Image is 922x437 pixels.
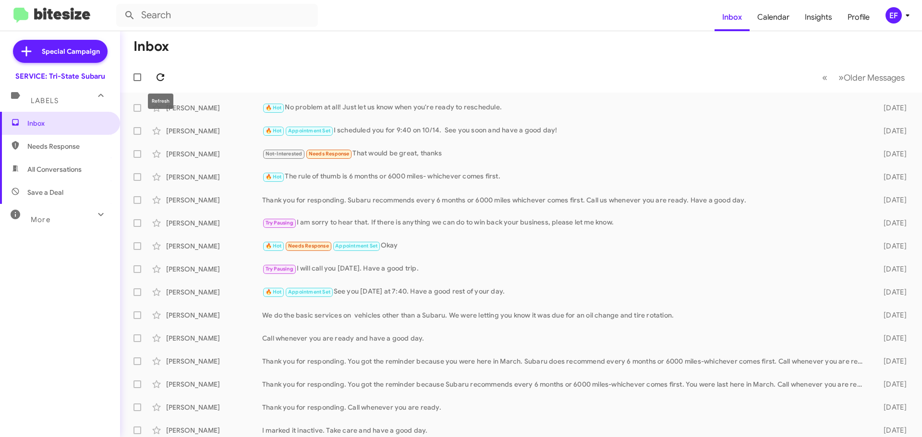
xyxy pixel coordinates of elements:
div: I marked it inactive. Take care and have a good day. [262,425,868,435]
span: Needs Response [27,142,109,151]
span: More [31,215,50,224]
a: Special Campaign [13,40,108,63]
div: Thank you for responding. You got the reminder because Subaru recommends every 6 months or 6000 m... [262,379,868,389]
div: [PERSON_NAME] [166,126,262,136]
div: No problem at all! Just let us know when you're ready to reschedule. [262,102,868,113]
span: Appointment Set [335,243,377,249]
a: Inbox [715,3,750,31]
div: [DATE] [868,264,914,274]
div: [DATE] [868,149,914,159]
span: Inbox [27,118,109,128]
div: Thank you for responding. Call whenever you are ready. [262,402,868,412]
span: 🔥 Hot [266,174,282,180]
span: 🔥 Hot [266,289,282,295]
button: EF [877,7,911,24]
div: [PERSON_NAME] [166,195,262,205]
button: Next [833,68,910,87]
div: [DATE] [868,379,914,389]
div: [PERSON_NAME] [166,103,262,113]
div: [PERSON_NAME] [166,149,262,159]
div: [PERSON_NAME] [166,310,262,320]
div: [DATE] [868,172,914,182]
span: Save a Deal [27,188,63,197]
div: [DATE] [868,402,914,412]
div: [DATE] [868,333,914,343]
div: Thank you for responding. Subaru recommends every 6 months or 6000 miles whichever comes first. C... [262,195,868,205]
span: Special Campaign [42,47,100,56]
div: [DATE] [868,218,914,228]
div: [DATE] [868,425,914,435]
div: [DATE] [868,287,914,297]
div: Thank you for responding. You got the reminder because you were here in March. Subaru does recomm... [262,356,868,366]
div: [PERSON_NAME] [166,218,262,228]
span: Try Pausing [266,266,293,272]
div: The rule of thumb is 6 months or 6000 miles- whichever comes first. [262,171,868,182]
span: Needs Response [309,151,350,157]
div: EF [886,7,902,24]
div: [DATE] [868,195,914,205]
span: « [822,71,827,83]
div: I scheduled you for 9:40 on 10/14. See you soon and have a good day! [262,125,868,136]
div: [PERSON_NAME] [166,333,262,343]
div: [PERSON_NAME] [166,402,262,412]
div: [DATE] [868,103,914,113]
div: [PERSON_NAME] [166,264,262,274]
div: Refresh [148,94,173,109]
span: Appointment Set [288,128,330,134]
span: 🔥 Hot [266,128,282,134]
div: [PERSON_NAME] [166,172,262,182]
div: [PERSON_NAME] [166,356,262,366]
div: Okay [262,240,868,251]
span: » [838,71,844,83]
div: I will call you [DATE]. Have a good trip. [262,263,868,274]
div: [PERSON_NAME] [166,379,262,389]
div: Call whenever you are ready and have a good day. [262,333,868,343]
h1: Inbox [133,39,169,54]
div: [DATE] [868,356,914,366]
span: Appointment Set [288,289,330,295]
span: Needs Response [288,243,329,249]
a: Profile [840,3,877,31]
div: [DATE] [868,126,914,136]
span: Labels [31,96,59,105]
span: Older Messages [844,72,905,83]
div: SERVICE: Tri-State Subaru [15,71,105,81]
div: [DATE] [868,241,914,251]
span: 🔥 Hot [266,243,282,249]
input: Search [116,4,318,27]
a: Calendar [750,3,797,31]
span: All Conversations [27,165,82,174]
div: [PERSON_NAME] [166,287,262,297]
a: Insights [797,3,840,31]
div: See you [DATE] at 7:40. Have a good rest of your day. [262,286,868,297]
div: We do the basic services on vehicles other than a Subaru. We were letting you know it was due for... [262,310,868,320]
div: [PERSON_NAME] [166,425,262,435]
button: Previous [816,68,833,87]
div: That would be great, thanks [262,148,868,159]
span: 🔥 Hot [266,105,282,111]
span: Try Pausing [266,220,293,226]
span: Not-Interested [266,151,303,157]
div: [DATE] [868,310,914,320]
nav: Page navigation example [817,68,910,87]
div: I am sorry to hear that. If there is anything we can do to win back your business, please let me ... [262,217,868,228]
div: [PERSON_NAME] [166,241,262,251]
